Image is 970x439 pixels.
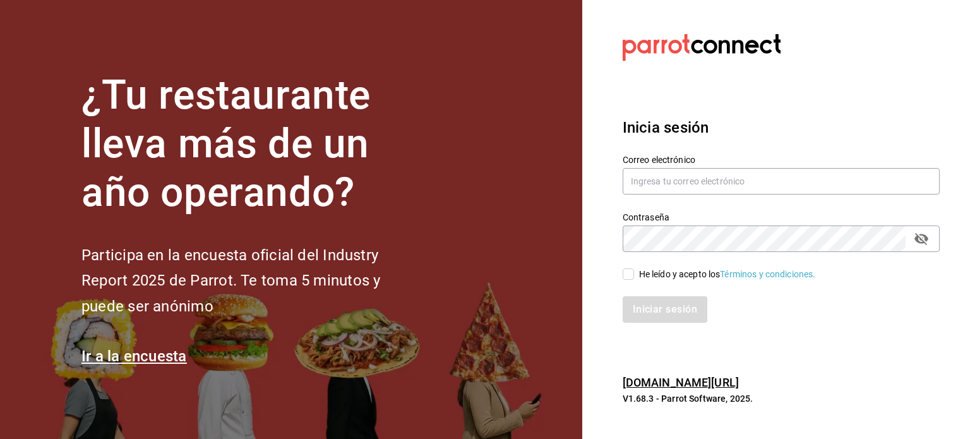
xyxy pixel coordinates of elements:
[623,155,940,164] label: Correo electrónico
[720,269,815,279] a: Términos y condiciones.
[623,376,739,389] a: [DOMAIN_NAME][URL]
[623,116,940,139] h3: Inicia sesión
[81,71,422,217] h1: ¿Tu restaurante lleva más de un año operando?
[639,268,816,281] div: He leído y acepto los
[911,228,932,250] button: passwordField
[81,347,187,365] a: Ir a la encuesta
[623,213,940,222] label: Contraseña
[623,168,940,195] input: Ingresa tu correo electrónico
[81,243,422,320] h2: Participa en la encuesta oficial del Industry Report 2025 de Parrot. Te toma 5 minutos y puede se...
[623,392,940,405] p: V1.68.3 - Parrot Software, 2025.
